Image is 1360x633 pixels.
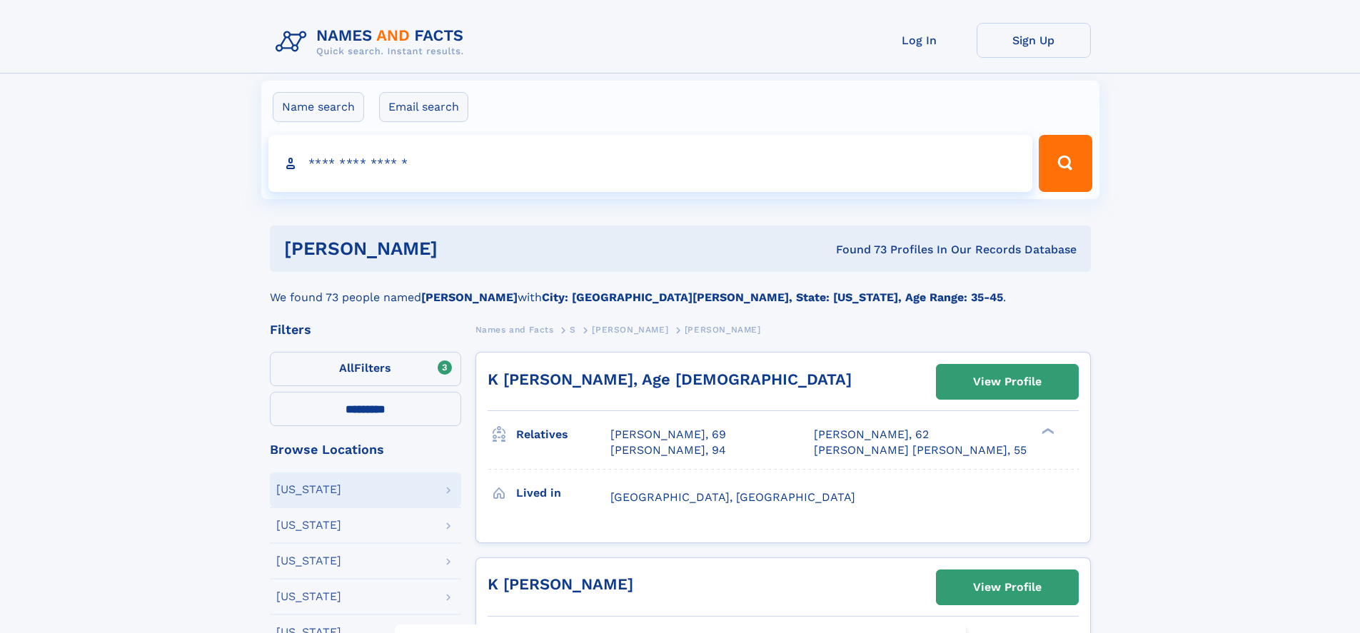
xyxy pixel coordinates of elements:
[814,442,1027,458] a: [PERSON_NAME] [PERSON_NAME], 55
[1039,135,1092,192] button: Search Button
[475,320,554,338] a: Names and Facts
[973,571,1042,604] div: View Profile
[273,92,364,122] label: Name search
[814,427,929,442] a: [PERSON_NAME], 62
[339,361,354,375] span: All
[421,290,518,304] b: [PERSON_NAME]
[610,427,726,442] a: [PERSON_NAME], 69
[270,443,461,456] div: Browse Locations
[570,325,576,335] span: S
[542,290,1003,304] b: City: [GEOGRAPHIC_DATA][PERSON_NAME], State: [US_STATE], Age Range: 35-45
[570,320,576,338] a: S
[276,484,341,495] div: [US_STATE]
[276,520,341,531] div: [US_STATE]
[488,370,852,388] a: K [PERSON_NAME], Age [DEMOGRAPHIC_DATA]
[637,242,1077,258] div: Found 73 Profiles In Our Records Database
[610,442,726,458] a: [PERSON_NAME], 94
[1038,427,1055,436] div: ❯
[977,23,1091,58] a: Sign Up
[270,323,461,336] div: Filters
[268,135,1033,192] input: search input
[488,575,633,593] a: K [PERSON_NAME]
[592,325,668,335] span: [PERSON_NAME]
[270,272,1091,306] div: We found 73 people named with .
[862,23,977,58] a: Log In
[610,490,855,504] span: [GEOGRAPHIC_DATA], [GEOGRAPHIC_DATA]
[276,555,341,567] div: [US_STATE]
[937,365,1078,399] a: View Profile
[973,365,1042,398] div: View Profile
[379,92,468,122] label: Email search
[270,352,461,386] label: Filters
[685,325,761,335] span: [PERSON_NAME]
[284,240,637,258] h1: [PERSON_NAME]
[270,23,475,61] img: Logo Names and Facts
[592,320,668,338] a: [PERSON_NAME]
[276,591,341,602] div: [US_STATE]
[516,481,610,505] h3: Lived in
[516,422,610,447] h3: Relatives
[937,570,1078,604] a: View Profile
